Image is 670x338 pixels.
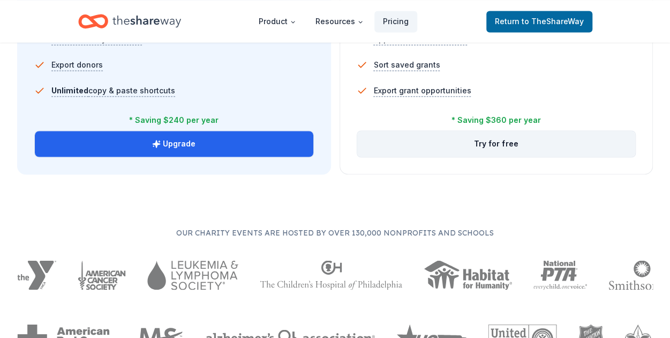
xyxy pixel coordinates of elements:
[486,11,592,32] a: Returnto TheShareWay
[51,86,175,95] span: copy & paste shortcuts
[374,84,471,97] span: Export grant opportunities
[78,260,126,290] img: American Cancer Society
[147,260,238,290] img: Leukemia & Lymphoma Society
[495,15,584,28] span: Return
[51,86,88,95] span: Unlimited
[424,260,512,290] img: Habitat for Humanity
[374,58,440,71] span: Sort saved grants
[35,131,313,157] button: Upgrade
[250,9,417,34] nav: Main
[533,260,588,290] img: National PTA
[17,226,653,239] p: Our charity events are hosted by over 130,000 nonprofits and schools
[374,11,417,32] a: Pricing
[129,114,219,127] div: * Saving $240 per year
[51,58,103,71] span: Export donors
[17,260,56,290] img: YMCA
[260,260,402,290] img: The Children's Hospital of Philadelphia
[307,11,372,32] button: Resources
[522,17,584,26] span: to TheShareWay
[78,9,181,34] a: Home
[357,131,636,157] button: Try for free
[250,11,305,32] button: Product
[451,114,541,127] div: * Saving $360 per year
